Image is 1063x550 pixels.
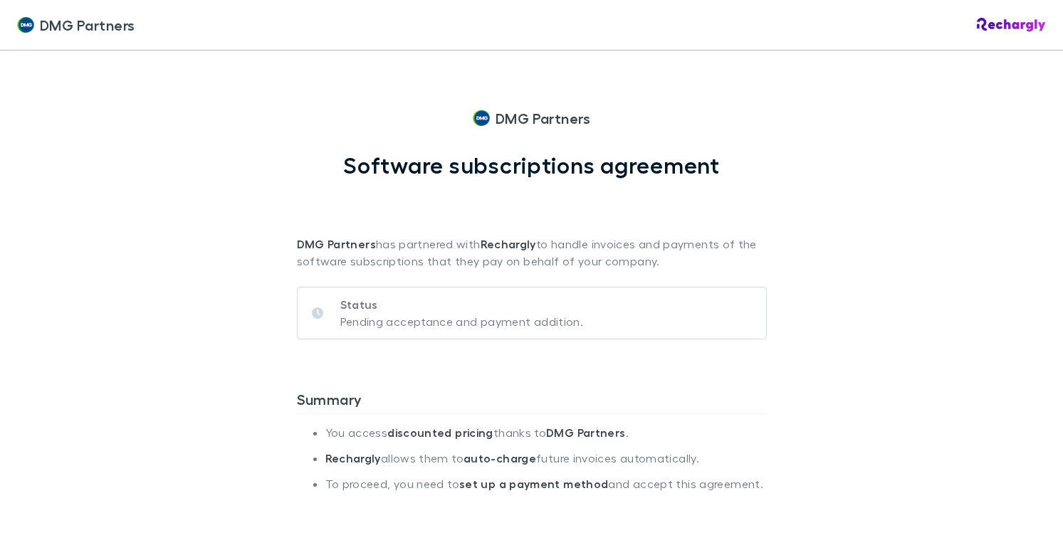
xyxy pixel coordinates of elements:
img: Rechargly Logo [977,18,1046,32]
li: allows them to future invoices automatically. [325,451,767,477]
p: Status [340,296,584,313]
span: DMG Partners [496,107,591,129]
h3: Summary [297,391,767,413]
p: Pending acceptance and payment addition. [340,313,584,330]
strong: Rechargly [481,237,536,251]
img: DMG Partners's Logo [17,16,34,33]
p: has partnered with to handle invoices and payments of the software subscriptions that they pay on... [297,179,767,270]
img: DMG Partners's Logo [473,110,490,127]
strong: Rechargly [325,451,381,465]
strong: set up a payment method [459,477,608,491]
span: DMG Partners [40,14,135,36]
li: You access thanks to . [325,425,767,451]
strong: DMG Partners [546,425,625,440]
strong: discounted pricing [387,425,493,440]
h1: Software subscriptions agreement [343,152,720,179]
strong: auto-charge [464,451,536,465]
li: To proceed, you need to and accept this agreement. [325,477,767,502]
strong: DMG Partners [297,237,376,251]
